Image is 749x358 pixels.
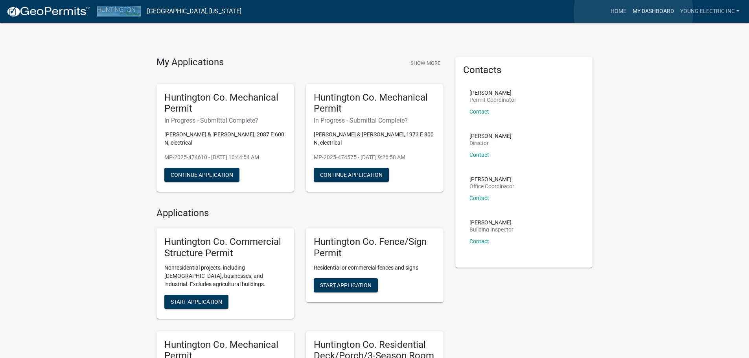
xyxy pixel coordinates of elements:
p: [PERSON_NAME] [469,176,514,182]
a: Contact [469,108,489,115]
h6: In Progress - Submittal Complete? [164,117,286,124]
button: Start Application [314,278,378,292]
h5: Huntington Co. Fence/Sign Permit [314,236,436,259]
p: [PERSON_NAME] [469,220,513,225]
p: Building Inspector [469,227,513,232]
a: [GEOGRAPHIC_DATA], [US_STATE] [147,5,241,18]
p: Permit Coordinator [469,97,516,103]
p: MP-2025-474610 - [DATE] 10:44:54 AM [164,153,286,162]
p: MP-2025-474575 - [DATE] 9:26:58 AM [314,153,436,162]
p: [PERSON_NAME] & [PERSON_NAME], 1973 E 800 N, electrical [314,130,436,147]
a: Home [607,4,629,19]
a: Contact [469,152,489,158]
button: Continue Application [314,168,389,182]
a: Contact [469,195,489,201]
p: Director [469,140,512,146]
p: [PERSON_NAME] [469,90,516,95]
p: Residential or commercial fences and signs [314,264,436,272]
p: [PERSON_NAME] [469,133,512,139]
a: Young electric inc [677,4,743,19]
img: Huntington County, Indiana [97,6,141,17]
button: Show More [407,57,444,70]
h5: Huntington Co. Mechanical Permit [314,92,436,115]
h5: Huntington Co. Mechanical Permit [164,92,286,115]
h5: Huntington Co. Commercial Structure Permit [164,236,286,259]
p: [PERSON_NAME] & [PERSON_NAME], 2087 E 600 N, electrical [164,130,286,147]
button: Start Application [164,295,228,309]
span: Start Application [320,282,372,288]
h6: In Progress - Submittal Complete? [314,117,436,124]
h4: Applications [156,207,444,219]
p: Office Coordinator [469,184,514,189]
a: My Dashboard [629,4,677,19]
button: Continue Application [164,168,239,182]
a: Contact [469,238,489,244]
span: Start Application [171,298,222,305]
p: Nonresidential projects, including [DEMOGRAPHIC_DATA], businesses, and industrial. Excludes agric... [164,264,286,288]
h4: My Applications [156,57,224,68]
h5: Contacts [463,64,585,76]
